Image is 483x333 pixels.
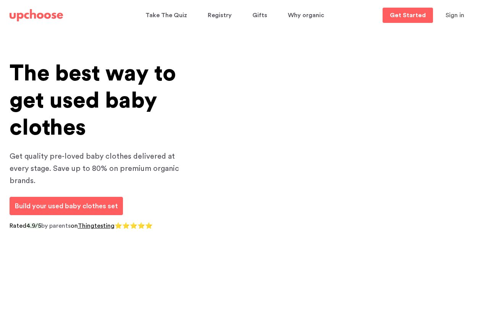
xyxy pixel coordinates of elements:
[436,8,474,23] button: Sign in
[10,9,63,21] img: UpChoose
[446,12,464,18] span: Sign in
[78,223,115,229] a: Thingtesting
[15,203,118,209] span: Build your used baby clothes set
[390,12,426,18] p: Get Started
[26,223,41,229] span: 4.9/5
[10,221,193,231] p: by parents
[288,8,324,23] span: Why organic
[145,8,189,23] a: Take The Quiz
[208,8,232,23] span: Registry
[252,8,270,23] a: Gifts
[208,8,234,23] a: Registry
[383,8,433,23] a: Get Started
[10,150,193,187] p: Get quality pre-loved baby clothes delivered at every stage. Save up to 80% on premium organic br...
[288,8,326,23] a: Why organic
[10,223,26,229] span: Rated
[10,63,176,139] span: The best way to get used baby clothes
[71,223,78,229] span: on
[145,9,187,21] p: Take The Quiz
[252,8,267,23] span: Gifts
[10,197,123,215] a: Build your used baby clothes set
[115,223,153,229] span: ⭐⭐⭐⭐⭐
[10,8,63,23] a: UpChoose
